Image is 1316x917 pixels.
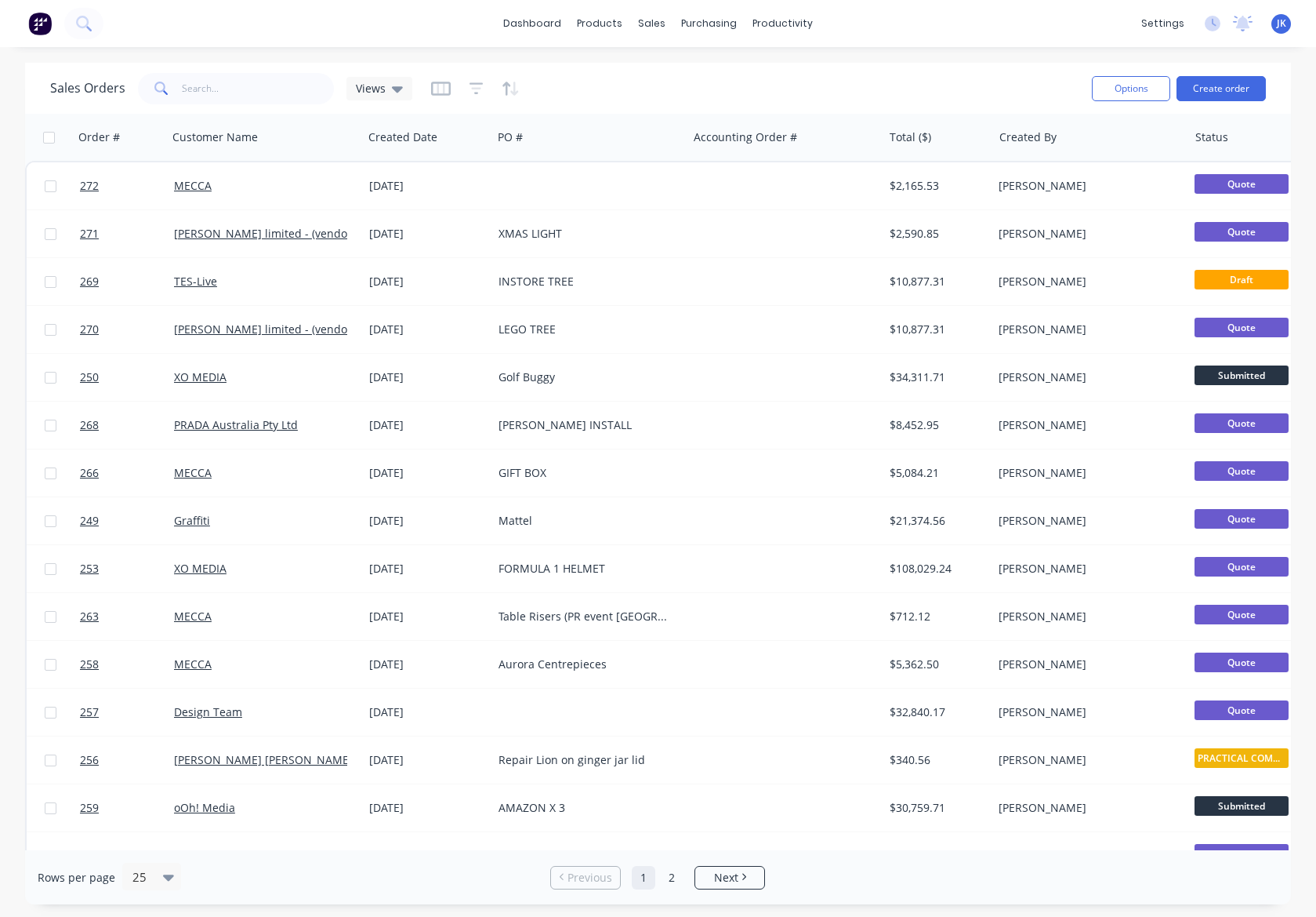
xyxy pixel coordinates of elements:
span: 253 [80,561,99,577]
span: 270 [80,322,99,337]
a: Graffiti [174,513,210,528]
span: Quote [1195,844,1289,864]
a: dashboard [495,12,569,35]
div: $8,452.95 [890,417,981,433]
div: Table Risers (PR event [GEOGRAPHIC_DATA]) [498,609,673,624]
div: Repair Lion on ginger jar lid [498,752,673,768]
span: Quote [1195,461,1289,481]
div: [DATE] [369,274,486,289]
div: [PERSON_NAME] [999,848,1173,864]
div: productivity [745,12,821,35]
div: settings [1133,12,1192,35]
a: [PERSON_NAME] limited - (vendor #7008950) [174,848,409,863]
div: purchasing [673,12,745,35]
div: products [569,12,630,35]
a: oOh! Media [174,800,235,815]
span: Next [714,870,738,886]
div: Created By [999,129,1057,145]
span: 266 [80,465,99,481]
span: 250 [80,369,99,385]
span: 256 [80,752,99,768]
a: PRADA Australia Pty Ltd [174,417,298,432]
a: Page 1 is your current page [632,866,655,890]
div: $10,877.31 [890,274,981,289]
div: Mattel [498,513,673,529]
a: [PERSON_NAME] [PERSON_NAME] Australia Pty Ltd [174,752,441,767]
a: 249 [80,497,174,544]
a: 258 [80,641,174,688]
div: [PERSON_NAME] [999,417,1173,433]
div: LEGO TREE [498,322,673,337]
a: 266 [80,449,174,497]
div: $3,871.86 [890,848,981,864]
div: [PERSON_NAME] [999,704,1173,720]
a: Page 2 [660,866,683,890]
span: 272 [80,178,99,194]
a: 257 [80,689,174,736]
div: $21,374.56 [890,513,981,529]
div: [PERSON_NAME] INSTALL [498,417,673,433]
span: Quote [1195,318,1289,337]
a: [PERSON_NAME] limited - (vendor #7008950) [174,322,409,337]
div: [DATE] [369,513,486,529]
button: Options [1092,76,1170,101]
div: [PERSON_NAME] [999,657,1173,672]
a: Next page [695,870,764,886]
div: $5,362.50 [890,657,981,672]
a: 268 [80,402,174,449]
a: 270 [80,306,174,353]
div: [DATE] [369,322,486,337]
div: [DATE] [369,752,486,768]
span: Quote [1195,653,1289,672]
span: PRACTICAL COMPL... [1195,748,1289,768]
a: [PERSON_NAME] limited - (vendor #7008950) [174,226,409,241]
div: [DATE] [369,609,486,624]
div: [PERSON_NAME] [999,513,1173,529]
div: $32,840.17 [890,704,981,720]
div: [DATE] [369,465,486,481]
span: 269 [80,274,99,289]
h1: Sales Orders [50,81,125,96]
span: Submitted [1195,796,1289,816]
a: 263 [80,593,174,640]
div: INSTORE TREE [498,274,673,289]
span: 259 [80,800,99,816]
a: 269 [80,258,174,305]
div: [PERSON_NAME] [999,561,1173,577]
a: 272 [80,162,174,209]
div: [DATE] [369,561,486,577]
ul: Pagination [544,866,771,890]
div: [PERSON_NAME] [999,369,1173,385]
div: Aurora Centrepieces [498,657,673,672]
span: Quote [1195,605,1289,624]
a: Design Team [174,704,242,719]
div: $2,590.85 [890,226,981,242]
div: AMAZON X 3 [498,800,673,816]
div: FORMULA 1 HELMET [498,561,673,577]
div: [PERSON_NAME] [999,178,1173,194]
div: [PERSON_NAME] [999,274,1173,289]
div: [DATE] [369,800,486,816]
span: 258 [80,657,99,672]
a: TES-Live [174,274,217,289]
div: [DATE] [369,657,486,672]
div: Golf Buggy [498,369,673,385]
a: XO MEDIA [174,369,227,384]
a: Previous page [551,870,620,886]
span: 268 [80,417,99,433]
div: PO # [498,129,523,145]
div: $340.56 [890,752,981,768]
div: [DATE] [369,848,486,864]
input: Search... [182,73,335,104]
div: GIFT BOX [498,465,673,481]
span: 257 [80,704,99,720]
a: 264 [80,832,174,879]
div: sales [630,12,673,35]
div: $30,759.71 [890,800,981,816]
div: XMAS LIGHT [498,226,673,242]
span: Quote [1195,174,1289,194]
div: [PERSON_NAME] [999,465,1173,481]
a: MECCA [174,465,212,480]
div: [PERSON_NAME] [999,322,1173,337]
div: Created Date [368,129,437,145]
